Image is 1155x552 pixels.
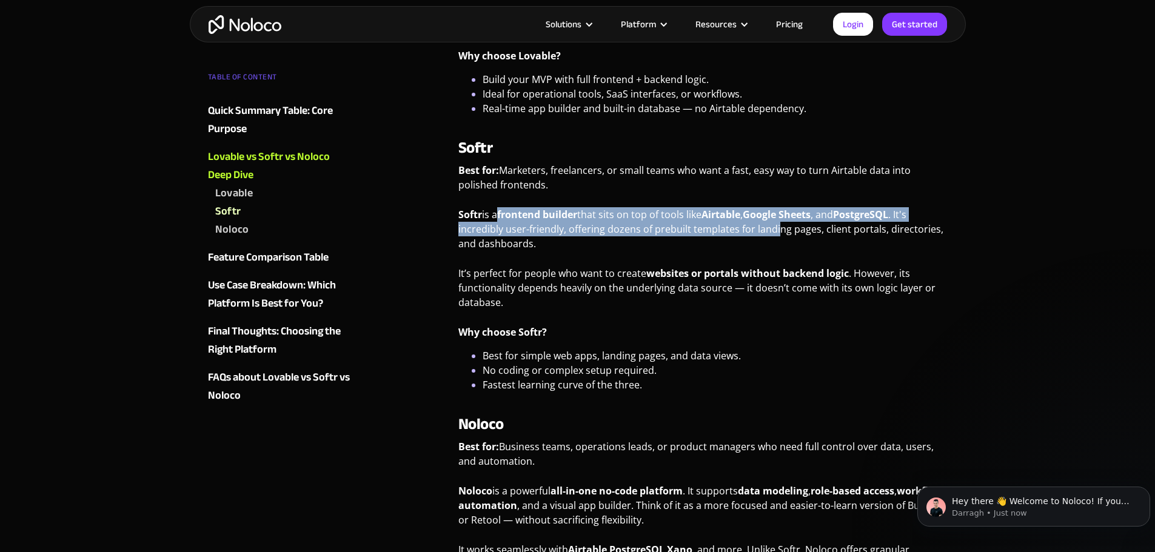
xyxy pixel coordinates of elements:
[215,221,249,239] div: Noloco
[882,13,947,36] a: Get started
[695,16,737,32] div: Resources
[743,208,811,221] strong: Google Sheets
[738,484,808,497] strong: data modeling
[458,163,948,201] p: Marketers, freelancers, or small teams who want a fast, easy way to turn Airtable data into polis...
[458,484,943,512] strong: workflow automation
[215,202,241,221] div: Softr
[458,133,493,162] strong: Softr
[458,164,499,177] strong: Best for:
[912,461,1155,546] iframe: Intercom notifications message
[215,202,355,221] a: Softr
[208,248,329,267] div: Feature Comparison Table
[208,68,355,92] div: TABLE OF CONTENT
[208,368,355,405] a: FAQs about Lovable vs Softr vs Noloco
[215,221,355,239] a: Noloco
[483,101,948,116] li: Real-time app builder and built-in database — no Airtable dependency.
[606,16,680,32] div: Platform
[701,208,740,221] strong: Airtable
[483,72,948,87] li: Build your MVP with full frontend + backend logic.
[458,49,561,62] strong: Why choose Lovable?
[551,484,683,497] strong: all-in-one no-code platform
[680,16,761,32] div: Resources
[208,148,355,184] a: Lovable vs Softr vs Noloco Deep Dive
[215,184,355,202] a: Lovable
[483,87,948,101] li: Ideal for operational tools, SaaS interfaces, or workflows.
[833,13,873,36] a: Login
[483,348,948,363] li: Best for simple web apps, landing pages, and data views.
[458,409,504,439] strong: Noloco
[208,102,355,138] a: Quick Summary Table: Core Purpose
[497,208,577,221] strong: frontend builder
[458,266,948,319] p: It’s perfect for people who want to create . However, its functionality depends heavily on the un...
[531,16,606,32] div: Solutions
[209,15,281,34] a: home
[458,207,948,260] p: is a that sits on top of tools like , , and . It's incredibly user-friendly, offering dozens of p...
[458,484,948,536] p: is a powerful . It supports , , , and a visual app builder. Think of it as a more focused and eas...
[458,484,492,497] strong: Noloco
[483,363,948,377] li: No coding or complex setup required.
[208,322,355,359] a: Final Thoughts: Choosing the Right Platform
[208,248,355,267] a: Feature Comparison Table
[811,484,894,497] strong: role-based access
[761,16,818,32] a: Pricing
[458,208,482,221] strong: Softr
[458,439,948,477] p: Business teams, operations leads, or product managers who need full control over data, users, and...
[458,440,499,453] strong: Best for:
[646,267,849,280] strong: websites or portals without backend logic
[458,325,547,339] strong: Why choose Softr?
[483,377,948,392] li: Fastest learning curve of the three.
[546,16,581,32] div: Solutions
[208,276,355,313] a: Use Case Breakdown: Which Platform Is Best for You?
[215,184,253,202] div: Lovable
[833,208,888,221] strong: PostgreSQL
[621,16,656,32] div: Platform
